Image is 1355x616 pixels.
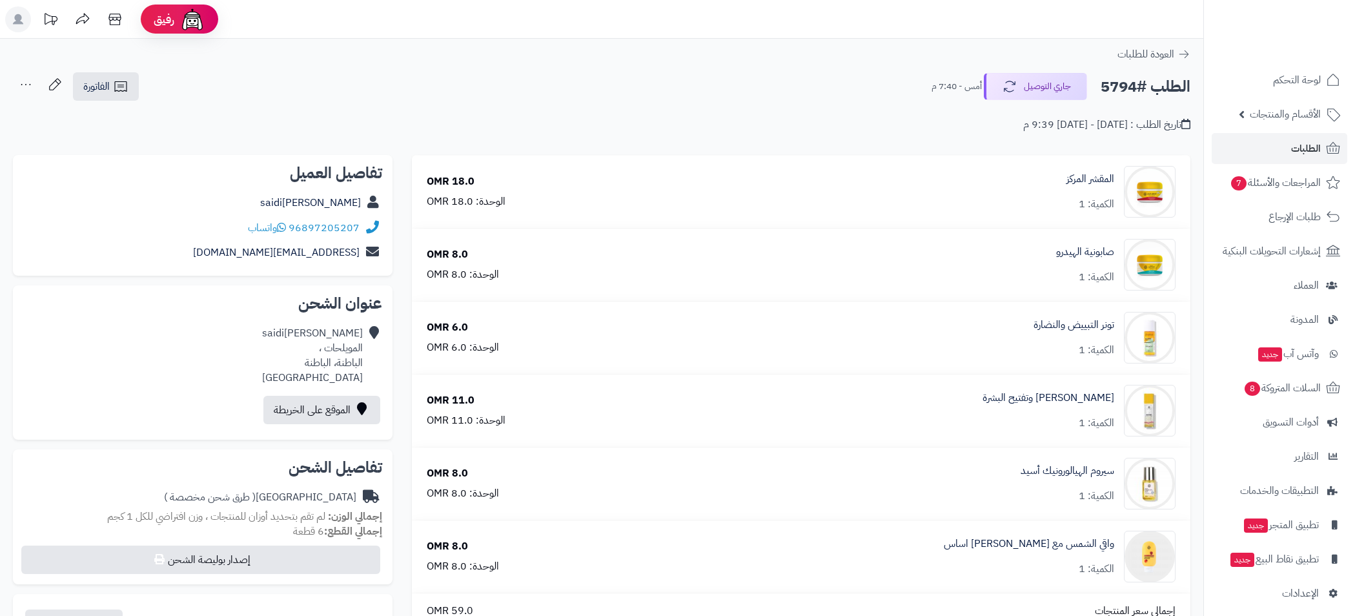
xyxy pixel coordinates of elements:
[1125,312,1175,364] img: 1739577595-cm51khrme0n1z01klhcir4seo_WHITING_TONER-01-90x90.jpg
[1250,105,1321,123] span: الأقسام والمنتجات
[324,524,382,539] strong: إجمالي القطع:
[427,320,468,335] div: 6.0 OMR
[1212,509,1347,540] a: تطبيق المتجرجديد
[1244,381,1260,396] span: 8
[1294,447,1319,466] span: التقارير
[984,73,1087,100] button: جاري التوصيل
[932,80,982,93] small: أمس - 7:40 م
[1263,413,1319,431] span: أدوات التسويق
[1223,242,1321,260] span: إشعارات التحويلات البنكية
[1240,482,1319,500] span: التطبيقات والخدمات
[23,296,382,311] h2: عنوان الشحن
[1290,311,1319,329] span: المدونة
[328,509,382,524] strong: إجمالي الوزن:
[260,195,361,210] a: [PERSON_NAME]saidi
[1212,133,1347,164] a: الطلبات
[427,340,499,355] div: الوحدة: 6.0 OMR
[1212,65,1347,96] a: لوحة التحكم
[1066,172,1114,187] a: المقشر المركز
[1034,318,1114,333] a: تونر التبييض والنضارة
[1125,385,1175,436] img: 1739578197-cm52dour10ngp01kla76j4svp_WHITENING_HYDRATE-01-90x90.jpg
[34,6,66,36] a: تحديثات المنصة
[1212,201,1347,232] a: طلبات الإرجاع
[23,460,382,475] h2: تفاصيل الشحن
[1056,245,1114,260] a: صابونية الهيدرو
[83,79,110,94] span: الفاتورة
[1023,118,1190,132] div: تاريخ الطلب : [DATE] - [DATE] 9:39 م
[1125,239,1175,291] img: 1739577078-cm5o6oxsw00cn01n35fki020r_HUDRO_SOUP_w-90x90.png
[427,393,474,408] div: 11.0 OMR
[427,247,468,262] div: 8.0 OMR
[23,165,382,181] h2: تفاصيل العميل
[427,466,468,481] div: 8.0 OMR
[1212,544,1347,575] a: تطبيق نقاط البيعجديد
[1079,416,1114,431] div: الكمية: 1
[1125,166,1175,218] img: 1739575568-cm5h90uvo0xar01klg5zoc1bm__D8_A7_D9_84_D9_85_D9_82_D8_B4_D8_B1__D8_A7_D9_84_D9_85_D8_B...
[1125,458,1175,509] img: 1739578643-cm516f0fm0mpe01kl9e8k1mvk_H_SEURM-09-90x90.jpg
[262,326,363,385] div: [PERSON_NAME]saidi المويلحات ، الباطنة، الباطنة [GEOGRAPHIC_DATA]
[154,12,174,27] span: رفيق
[1243,379,1321,397] span: السلات المتروكة
[248,220,286,236] a: واتساب
[1021,464,1114,478] a: سيروم الهيالورونيك أسيد
[427,559,499,574] div: الوحدة: 8.0 OMR
[1273,71,1321,89] span: لوحة التحكم
[983,391,1114,406] a: [PERSON_NAME] وتفتيح البشرة
[1212,441,1347,472] a: التقارير
[73,72,139,101] a: الفاتورة
[1212,270,1347,301] a: العملاء
[164,490,356,505] div: [GEOGRAPHIC_DATA]
[179,6,205,32] img: ai-face.png
[427,486,499,501] div: الوحدة: 8.0 OMR
[427,539,468,554] div: 8.0 OMR
[1229,550,1319,568] span: تطبيق نقاط البيع
[1079,562,1114,577] div: الكمية: 1
[1268,208,1321,226] span: طلبات الإرجاع
[193,245,360,260] a: [EMAIL_ADDRESS][DOMAIN_NAME]
[1079,343,1114,358] div: الكمية: 1
[1230,174,1321,192] span: المراجعات والأسئلة
[21,546,380,574] button: إصدار بوليصة الشحن
[1257,345,1319,363] span: وآتس آب
[427,174,474,189] div: 18.0 OMR
[1212,167,1347,198] a: المراجعات والأسئلة7
[164,489,256,505] span: ( طرق شحن مخصصة )
[1117,46,1174,62] span: العودة للطلبات
[1079,197,1114,212] div: الكمية: 1
[263,396,380,424] a: الموقع على الخريطة
[1212,304,1347,335] a: المدونة
[1212,475,1347,506] a: التطبيقات والخدمات
[1212,373,1347,404] a: السلات المتروكة8
[107,509,325,524] span: لم تقم بتحديد أوزان للمنتجات ، وزن افتراضي للكل 1 كجم
[1212,407,1347,438] a: أدوات التسويق
[1212,338,1347,369] a: وآتس آبجديد
[1244,518,1268,533] span: جديد
[1212,578,1347,609] a: الإعدادات
[293,524,382,539] small: 6 قطعة
[1282,584,1319,602] span: الإعدادات
[1212,236,1347,267] a: إشعارات التحويلات البنكية
[1117,46,1190,62] a: العودة للطلبات
[1291,139,1321,158] span: الطلبات
[1079,489,1114,504] div: الكمية: 1
[1258,347,1282,362] span: جديد
[289,220,360,236] a: 96897205207
[1294,276,1319,294] span: العملاء
[944,537,1114,551] a: واقي الشمس مع [PERSON_NAME] اساس
[1230,176,1247,190] span: 7
[1267,26,1343,53] img: logo-2.png
[427,267,499,282] div: الوحدة: 8.0 OMR
[427,413,505,428] div: الوحدة: 11.0 OMR
[427,194,505,209] div: الوحدة: 18.0 OMR
[1243,516,1319,534] span: تطبيق المتجر
[1101,74,1190,100] h2: الطلب #5794
[1125,531,1175,582] img: 1756583016-sun%20block%20whiting-01-90x90.png
[1230,553,1254,567] span: جديد
[1079,270,1114,285] div: الكمية: 1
